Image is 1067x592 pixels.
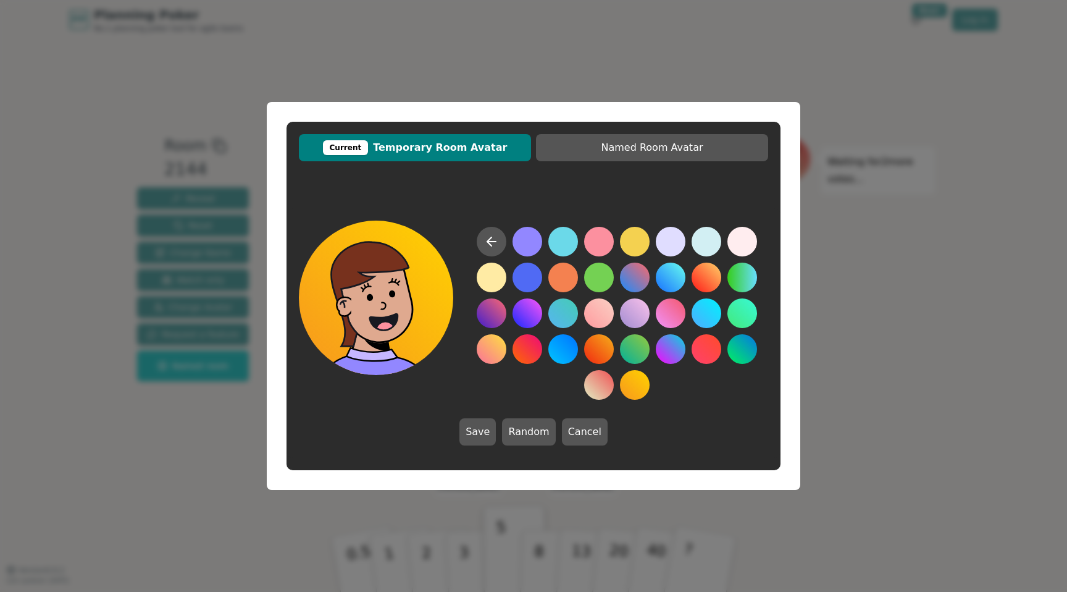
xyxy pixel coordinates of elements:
button: Named Room Avatar [536,134,768,161]
span: Named Room Avatar [542,140,762,155]
button: Random [502,418,555,446]
button: Save [459,418,496,446]
span: Temporary Room Avatar [305,140,525,155]
button: Cancel [562,418,608,446]
div: Current [323,140,369,155]
button: CurrentTemporary Room Avatar [299,134,531,161]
